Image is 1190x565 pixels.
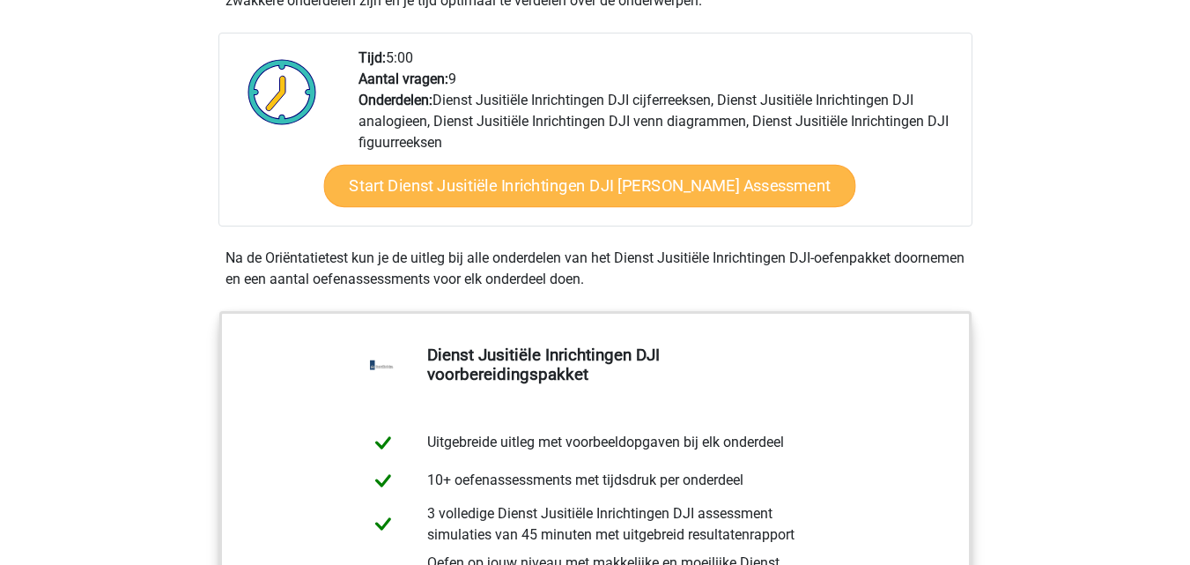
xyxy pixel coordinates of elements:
b: Onderdelen: [358,92,432,108]
a: Start Dienst Jusitiële Inrichtingen DJI [PERSON_NAME] Assessment [323,165,855,207]
img: Klok [238,48,327,136]
b: Tijd: [358,49,386,66]
div: Na de Oriëntatietest kun je de uitleg bij alle onderdelen van het Dienst Jusitiële Inrichtingen D... [218,248,972,290]
div: 5:00 9 Dienst Jusitiële Inrichtingen DJI cijferreeksen, Dienst Jusitiële Inrichtingen DJI analogi... [345,48,971,226]
b: Aantal vragen: [358,71,448,87]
